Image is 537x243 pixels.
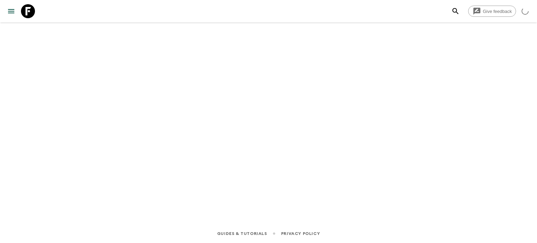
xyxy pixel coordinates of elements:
[281,230,320,237] a: Privacy Policy
[217,230,267,237] a: Guides & Tutorials
[468,6,516,17] a: Give feedback
[449,4,463,18] button: search adventures
[479,9,516,14] span: Give feedback
[4,4,18,18] button: menu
